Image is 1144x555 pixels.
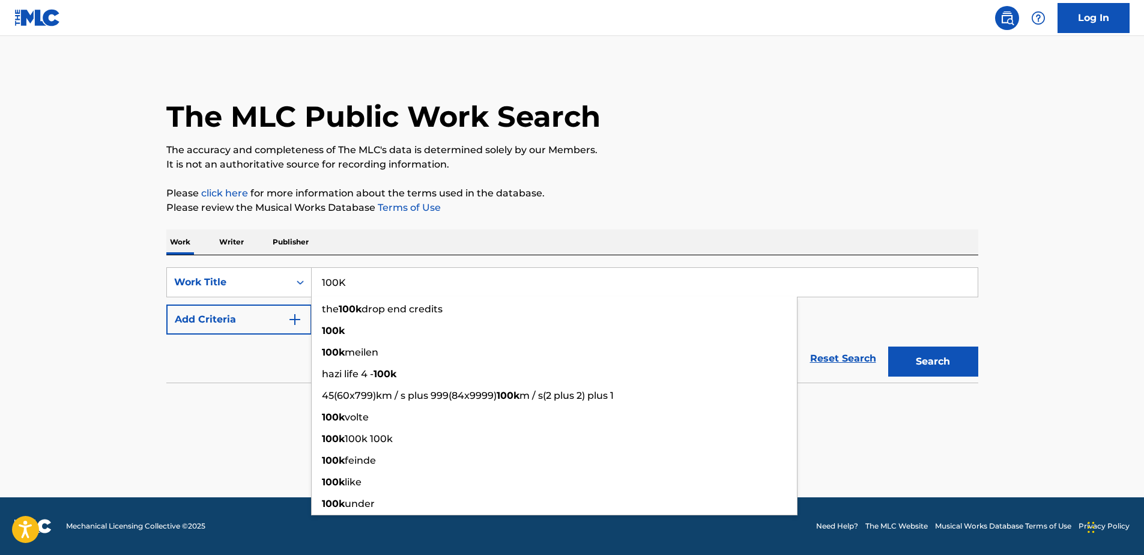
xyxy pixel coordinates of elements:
[345,498,375,509] span: under
[374,368,396,380] strong: 100k
[322,411,345,423] strong: 100k
[166,157,978,172] p: It is not an authoritative source for recording information.
[166,143,978,157] p: The accuracy and completeness of The MLC's data is determined solely by our Members.
[322,390,497,401] span: 45(60x799)km / s plus 999(84x9999)
[201,187,248,199] a: click here
[1084,497,1144,555] iframe: Chat Widget
[1058,3,1130,33] a: Log In
[322,347,345,358] strong: 100k
[345,347,378,358] span: meilen
[339,303,362,315] strong: 100k
[322,325,345,336] strong: 100k
[322,498,345,509] strong: 100k
[66,521,205,532] span: Mechanical Licensing Collective © 2025
[519,390,614,401] span: m / s(2 plus 2) plus 1
[322,433,345,444] strong: 100k
[14,9,61,26] img: MLC Logo
[269,229,312,255] p: Publisher
[322,476,345,488] strong: 100k
[345,455,376,466] span: feinde
[865,521,928,532] a: The MLC Website
[995,6,1019,30] a: Public Search
[1088,509,1095,545] div: Drag
[166,186,978,201] p: Please for more information about the terms used in the database.
[166,201,978,215] p: Please review the Musical Works Database
[166,305,312,335] button: Add Criteria
[816,521,858,532] a: Need Help?
[362,303,443,315] span: drop end credits
[375,202,441,213] a: Terms of Use
[888,347,978,377] button: Search
[345,411,369,423] span: volte
[345,476,362,488] span: like
[14,519,52,533] img: logo
[804,345,882,372] a: Reset Search
[1079,521,1130,532] a: Privacy Policy
[322,303,339,315] span: the
[288,312,302,327] img: 9d2ae6d4665cec9f34b9.svg
[345,433,393,444] span: 100k 100k
[497,390,519,401] strong: 100k
[1000,11,1014,25] img: search
[174,275,282,290] div: Work Title
[322,455,345,466] strong: 100k
[935,521,1071,532] a: Musical Works Database Terms of Use
[322,368,374,380] span: hazi life 4 -
[1026,6,1050,30] div: Help
[216,229,247,255] p: Writer
[166,99,601,135] h1: The MLC Public Work Search
[166,229,194,255] p: Work
[1031,11,1046,25] img: help
[166,267,978,383] form: Search Form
